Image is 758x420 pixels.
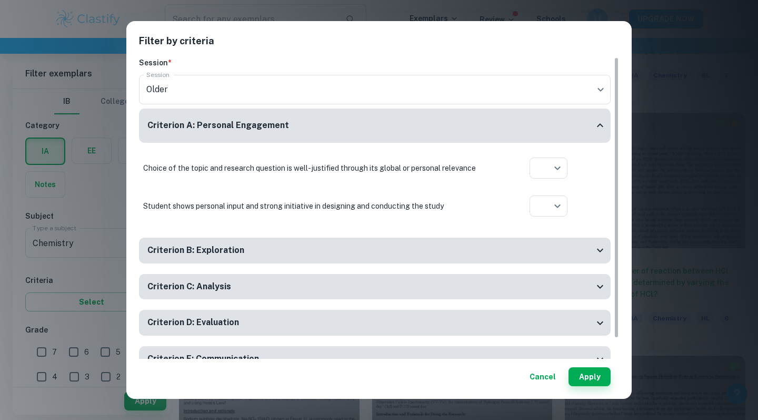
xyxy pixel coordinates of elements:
h6: Criterion B: Exploration [147,244,244,257]
h6: Session [139,57,611,69]
div: Criterion B: Exploration [139,238,611,263]
button: Cancel [525,367,560,386]
label: Session [146,70,169,79]
h6: Criterion D: Evaluation [147,316,239,329]
div: Criterion E: Communication [139,346,611,372]
h6: Criterion C: Analysis [147,280,231,294]
button: Apply [568,367,611,386]
div: Criterion D: Evaluation [139,310,611,336]
h6: Criterion E: Communication [147,353,259,366]
h6: Criterion A: Personal Engagement [147,119,289,132]
h2: Filter by criteria [139,34,619,57]
div: Criterion A: Personal Engagement [139,109,611,143]
div: Criterion C: Analysis [139,274,611,300]
p: Choice of the topic and research question is well-justified through its global or personal relevance [143,162,491,174]
p: Student shows personal input and strong initiative in designing and conducting the study [143,200,491,212]
div: Older [139,75,611,104]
